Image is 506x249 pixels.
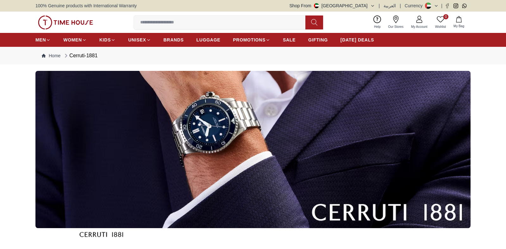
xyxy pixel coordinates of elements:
[63,37,82,43] span: WOMEN
[35,71,471,228] img: ...
[450,15,468,30] button: My Bag
[35,34,51,46] a: MEN
[370,14,384,30] a: Help
[386,24,406,29] span: Our Stores
[379,3,380,9] span: |
[441,3,442,9] span: |
[462,3,467,8] a: Whatsapp
[38,16,93,29] img: ...
[431,14,450,30] a: 0Wishlist
[63,52,97,59] div: Cerruti-1881
[314,3,319,8] img: United Arab Emirates
[453,3,458,8] a: Instagram
[283,34,296,46] a: SALE
[233,34,270,46] a: PROMOTIONS
[340,37,374,43] span: [DATE] DEALS
[445,3,450,8] a: Facebook
[443,14,448,19] span: 0
[384,14,407,30] a: Our Stores
[384,3,396,9] button: العربية
[164,34,184,46] a: BRANDS
[405,3,425,9] div: Currency
[35,3,137,9] span: 100% Genuine products with International Warranty
[400,3,401,9] span: |
[372,24,383,29] span: Help
[164,37,184,43] span: BRANDS
[340,34,374,46] a: [DATE] DEALS
[128,37,146,43] span: UNISEX
[99,34,116,46] a: KIDS
[99,37,111,43] span: KIDS
[451,24,467,28] span: My Bag
[63,34,87,46] a: WOMEN
[35,47,471,65] nav: Breadcrumb
[409,24,430,29] span: My Account
[308,34,328,46] a: GIFTING
[233,37,265,43] span: PROMOTIONS
[42,53,60,59] a: Home
[290,3,375,9] button: Shop From[GEOGRAPHIC_DATA]
[128,34,151,46] a: UNISEX
[283,37,296,43] span: SALE
[197,37,221,43] span: LUGGAGE
[197,34,221,46] a: LUGGAGE
[35,37,46,43] span: MEN
[308,37,328,43] span: GIFTING
[433,24,448,29] span: Wishlist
